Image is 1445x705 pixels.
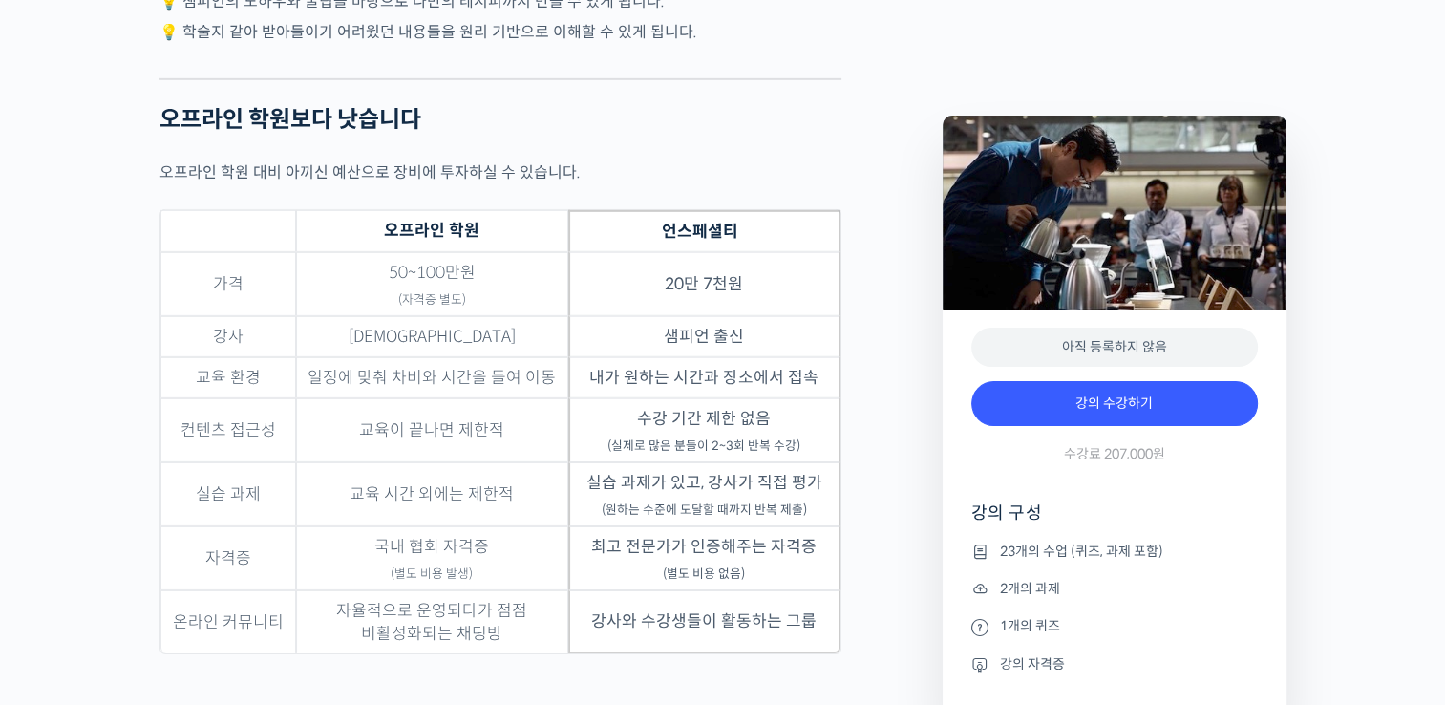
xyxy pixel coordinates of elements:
[160,462,296,526] td: 실습 과제
[126,546,246,594] a: 대화
[296,462,568,526] td: 교육 시간 외에는 제한적
[160,398,296,462] td: 컨텐츠 접근성
[246,546,367,594] a: 설정
[160,526,296,590] td: 자격증
[160,590,296,653] td: 온라인 커뮤니티
[971,578,1258,601] li: 2개의 과제
[296,590,568,653] td: 자율적으로 운영되다가 점점 비활성화되는 채팅방
[568,590,840,653] td: 강사와 수강생들이 활동하는 그룹
[568,526,840,590] td: 최고 전문가가 인증해주는 자격증
[159,105,421,134] strong: 오프라인 학원보다 낫습니다
[6,546,126,594] a: 홈
[160,252,296,316] td: 가격
[384,221,479,241] strong: 오프라인 학원
[160,316,296,357] td: 강사
[296,357,568,398] td: 일정에 맞춰 차비와 시간을 들여 이동
[568,357,840,398] td: 내가 원하는 시간과 장소에서 접속
[602,502,807,518] sub: (원하는 수준에 도달할 때까지 반복 제출)
[568,398,840,462] td: 수강 기간 제한 없음
[159,160,841,185] p: 오프라인 학원 대비 아끼신 예산으로 장비에 투자하실 수 있습니다.
[607,438,800,454] sub: (실제로 많은 분들이 2~3회 반복 수강)
[663,566,745,582] sub: (별도 비용 없음)
[296,398,568,462] td: 교육이 끝나면 제한적
[971,653,1258,676] li: 강의 자격증
[971,381,1258,427] a: 강의 수강하기
[1064,446,1165,464] span: 수강료 207,000원
[295,575,318,590] span: 설정
[971,502,1258,540] h4: 강의 구성
[391,566,473,582] sub: (별도 비용 발생)
[568,210,840,252] th: 언스페셜티
[160,357,296,398] td: 교육 환경
[296,316,568,357] td: [DEMOGRAPHIC_DATA]
[296,252,568,316] td: 50~100만원
[568,462,840,526] td: 실습 과제가 있고, 강사가 직접 평가
[296,526,568,590] td: 국내 협회 자격증
[568,252,840,316] td: 20만 7천원
[60,575,72,590] span: 홈
[971,615,1258,638] li: 1개의 퀴즈
[971,329,1258,368] div: 아직 등록하지 않음
[175,576,198,591] span: 대화
[568,316,840,357] td: 챔피언 출신
[971,541,1258,564] li: 23개의 수업 (퀴즈, 과제 포함)
[398,292,466,308] sub: (자격증 별도)
[159,19,841,45] p: 💡 학술지 같아 받아들이기 어려웠던 내용들을 원리 기반으로 이해할 수 있게 됩니다.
